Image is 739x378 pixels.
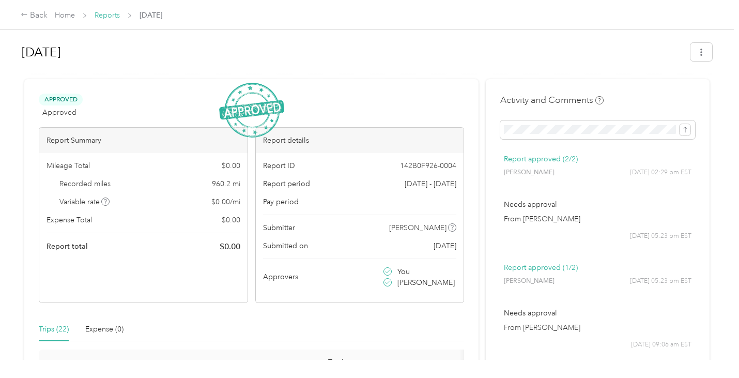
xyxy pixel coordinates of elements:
[400,160,456,171] span: 142B0F926-0004
[504,308,691,319] p: Needs approval
[47,215,92,225] span: Expense Total
[47,241,88,252] span: Report total
[504,277,555,286] span: [PERSON_NAME]
[42,107,76,118] span: Approved
[59,196,110,207] span: Variable rate
[55,11,75,20] a: Home
[389,222,447,233] span: [PERSON_NAME]
[222,160,240,171] span: $ 0.00
[397,277,455,288] span: [PERSON_NAME]
[397,266,410,277] span: You
[504,168,555,177] span: [PERSON_NAME]
[630,277,691,286] span: [DATE] 05:23 pm EST
[681,320,739,378] iframe: Everlance-gr Chat Button Frame
[39,128,248,153] div: Report Summary
[59,178,111,189] span: Recorded miles
[211,196,240,207] span: $ 0.00 / mi
[630,232,691,241] span: [DATE] 05:23 pm EST
[630,168,691,177] span: [DATE] 02:29 pm EST
[328,358,371,375] span: Track Method
[263,178,310,189] span: Report period
[263,196,299,207] span: Pay period
[263,271,298,282] span: Approvers
[631,340,691,350] span: [DATE] 09:06 am EST
[434,240,456,251] span: [DATE]
[263,240,308,251] span: Submitted on
[47,160,90,171] span: Mileage Total
[22,40,683,65] h1: Jan 2023
[405,178,456,189] span: [DATE] - [DATE]
[263,222,295,233] span: Submitter
[504,322,691,333] p: From [PERSON_NAME]
[85,324,124,335] div: Expense (0)
[39,94,83,105] span: Approved
[212,178,240,189] span: 960.2 mi
[222,215,240,225] span: $ 0.00
[140,10,162,21] span: [DATE]
[504,214,691,224] p: From [PERSON_NAME]
[263,160,295,171] span: Report ID
[500,94,604,107] h4: Activity and Comments
[220,240,240,253] span: $ 0.00
[39,324,69,335] div: Trips (22)
[95,11,120,20] a: Reports
[219,83,284,138] img: ApprovedStamp
[504,262,691,273] p: Report approved (1/2)
[256,128,464,153] div: Report details
[504,154,691,164] p: Report approved (2/2)
[21,9,48,22] div: Back
[504,199,691,210] p: Needs approval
